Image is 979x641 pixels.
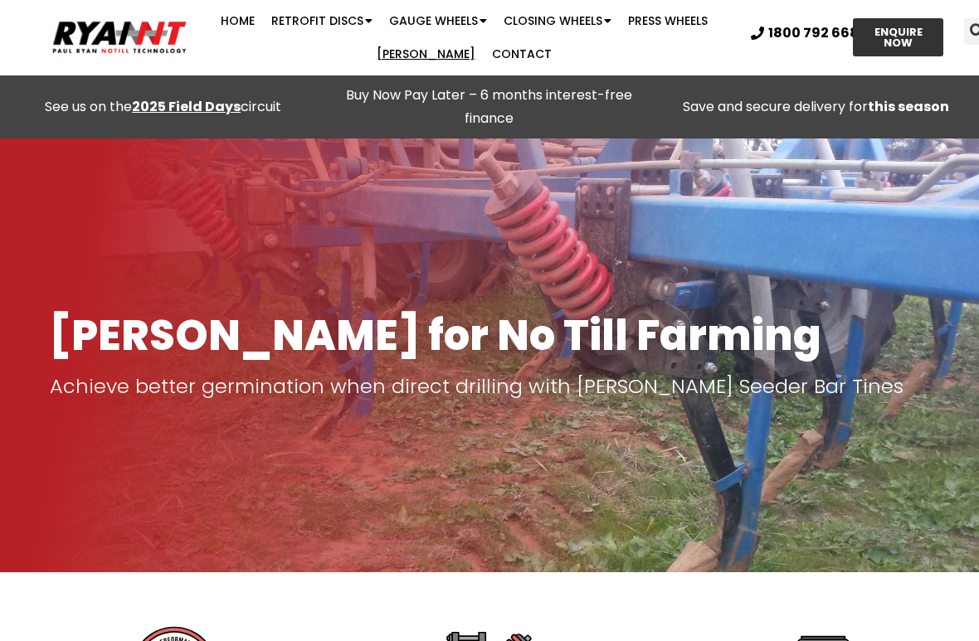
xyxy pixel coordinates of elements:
a: Contact [484,37,560,70]
a: 1800 792 668 [751,27,859,40]
a: Retrofit Discs [263,4,381,37]
a: Press Wheels [620,4,716,37]
a: Gauge Wheels [381,4,495,37]
p: Achieve better germination when direct drilling with [PERSON_NAME] Seeder Bar Tines [50,375,929,398]
a: ENQUIRE NOW [853,18,943,56]
strong: this season [868,97,949,116]
span: ENQUIRE NOW [868,27,928,48]
a: 2025 Field Days [132,97,241,116]
img: Ryan NT logo [50,16,190,59]
a: [PERSON_NAME] [368,37,484,70]
a: Closing Wheels [495,4,620,37]
p: Save and secure delivery for [661,95,971,119]
span: 1800 792 668 [768,27,859,40]
a: Home [212,4,263,37]
h1: [PERSON_NAME] for No Till Farming [50,313,929,358]
div: See us on the circuit [8,95,318,119]
p: Buy Now Pay Later – 6 months interest-free finance [334,84,644,130]
nav: Menu [190,4,738,70]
